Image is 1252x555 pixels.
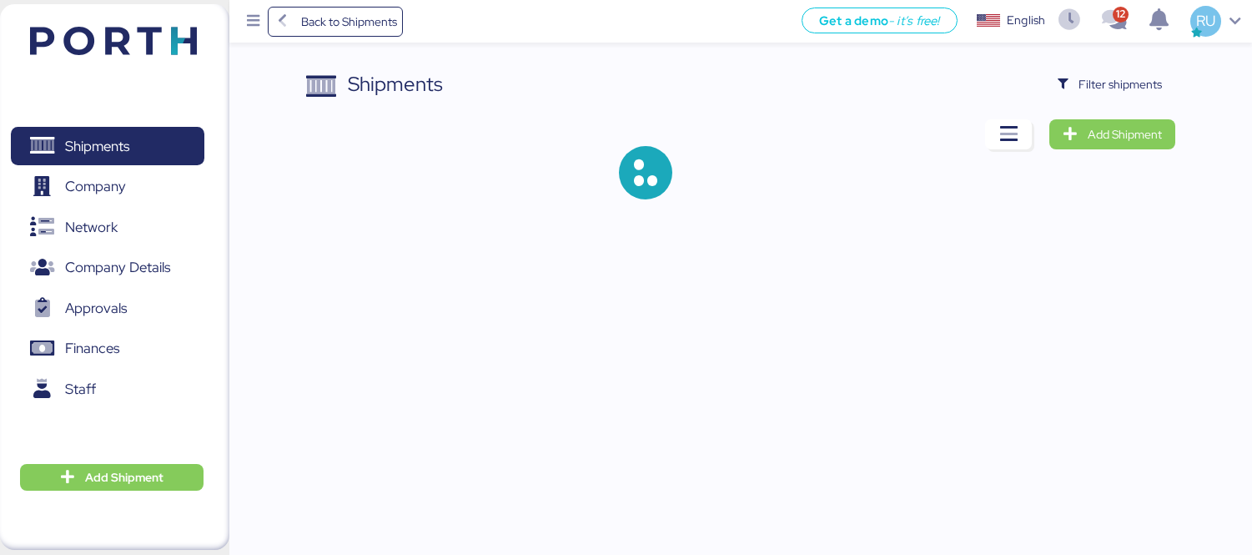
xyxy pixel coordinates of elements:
[20,464,204,491] button: Add Shipment
[11,289,204,327] a: Approvals
[11,370,204,408] a: Staff
[65,336,119,361] span: Finances
[11,208,204,246] a: Network
[65,174,126,199] span: Company
[11,127,204,165] a: Shipments
[65,296,127,320] span: Approvals
[11,330,204,368] a: Finances
[1196,10,1215,32] span: RU
[85,467,163,487] span: Add Shipment
[1044,69,1175,99] button: Filter shipments
[1088,124,1162,144] span: Add Shipment
[65,134,129,159] span: Shipments
[11,249,204,287] a: Company Details
[268,7,404,37] a: Back to Shipments
[11,168,204,206] a: Company
[301,12,397,32] span: Back to Shipments
[65,215,118,240] span: Network
[239,8,268,36] button: Menu
[1007,12,1045,29] div: English
[65,377,96,401] span: Staff
[1079,74,1162,94] span: Filter shipments
[1049,119,1175,149] a: Add Shipment
[65,255,170,280] span: Company Details
[348,69,443,99] div: Shipments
